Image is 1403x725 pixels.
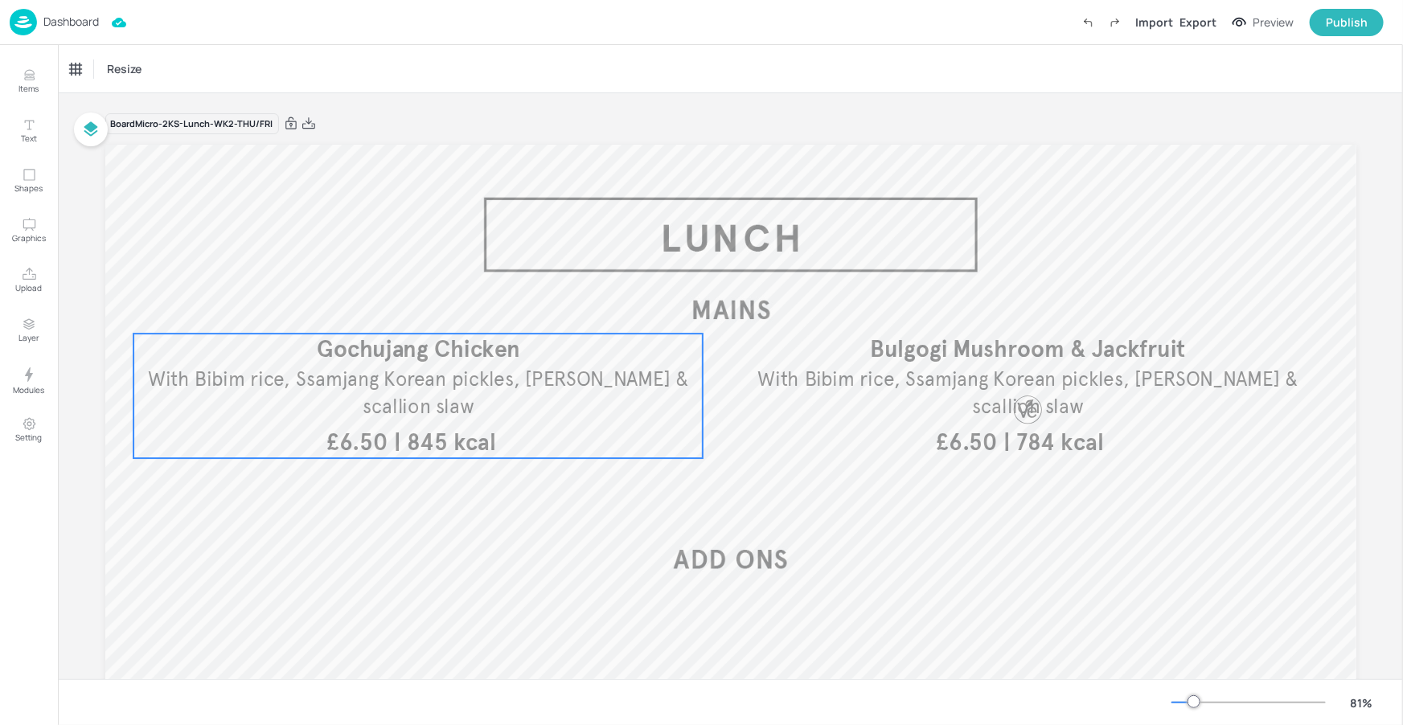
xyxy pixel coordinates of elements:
[148,367,689,419] span: With Bibim rice, Ssamjang Korean pickles, [PERSON_NAME] & scallion slaw
[936,431,996,453] span: £6.50
[1326,14,1368,31] div: Publish
[757,367,1298,419] span: With Bibim rice, Ssamjang Korean pickles, [PERSON_NAME] & scallion slaw
[870,335,1185,364] span: Bulgogi Mushroom & Jackfruit
[1310,9,1384,36] button: Publish
[1135,14,1173,31] div: Import
[104,60,145,77] span: Resize
[1074,9,1101,36] label: Undo (Ctrl + Z)
[43,16,99,27] p: Dashboard
[1223,10,1303,35] button: Preview
[326,431,387,453] span: £6.50
[1342,694,1380,711] div: 81 %
[316,335,520,364] span: Gochujang Chicken
[1101,9,1129,36] label: Redo (Ctrl + Y)
[1179,14,1216,31] div: Export
[393,428,495,457] span: | 845 kcal
[1253,14,1294,31] div: Preview
[1003,428,1104,457] span: | 784 kcal
[10,9,37,35] img: logo-86c26b7e.jpg
[105,113,279,135] div: Board Micro-2KS-Lunch-WK2-THU/FRI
